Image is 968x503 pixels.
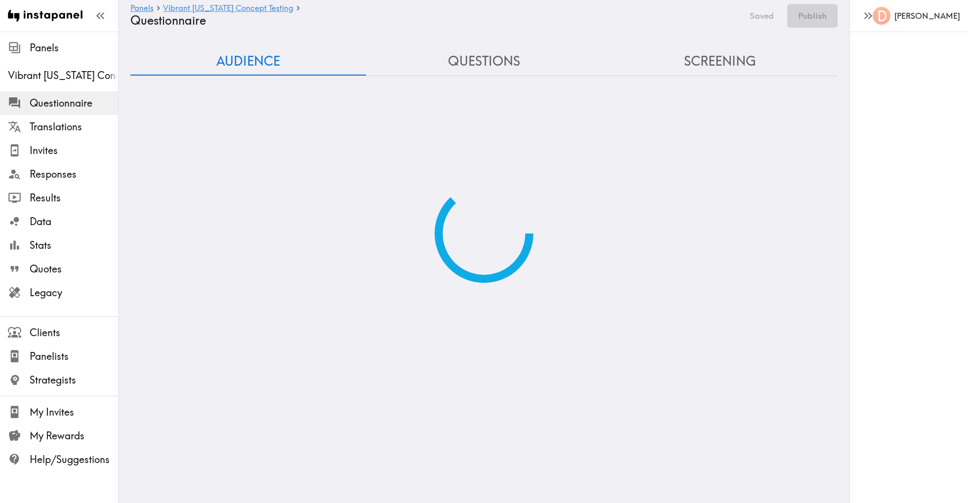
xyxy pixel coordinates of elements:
span: Quotes [30,262,118,276]
h4: Questionnaire [130,13,736,28]
span: Panels [30,41,118,55]
span: Clients [30,326,118,340]
button: Questions [366,47,602,76]
span: Responses [30,167,118,181]
h6: [PERSON_NAME] [894,10,960,21]
span: My Rewards [30,429,118,443]
span: Vibrant [US_STATE] Concept Testing [8,69,118,82]
span: Translations [30,120,118,134]
div: Questionnaire Audience/Questions/Screening Tab Navigation [130,47,838,76]
span: Panelists [30,349,118,363]
button: Audience [130,47,366,76]
span: D [877,7,887,25]
span: Legacy [30,286,118,300]
span: My Invites [30,405,118,419]
span: Results [30,191,118,205]
span: Strategists [30,373,118,387]
span: Stats [30,238,118,252]
span: Data [30,215,118,229]
span: Invites [30,144,118,157]
a: Vibrant [US_STATE] Concept Testing [163,4,293,13]
span: Questionnaire [30,96,118,110]
button: Screening [602,47,838,76]
a: Panels [130,4,154,13]
span: Help/Suggestions [30,453,118,466]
